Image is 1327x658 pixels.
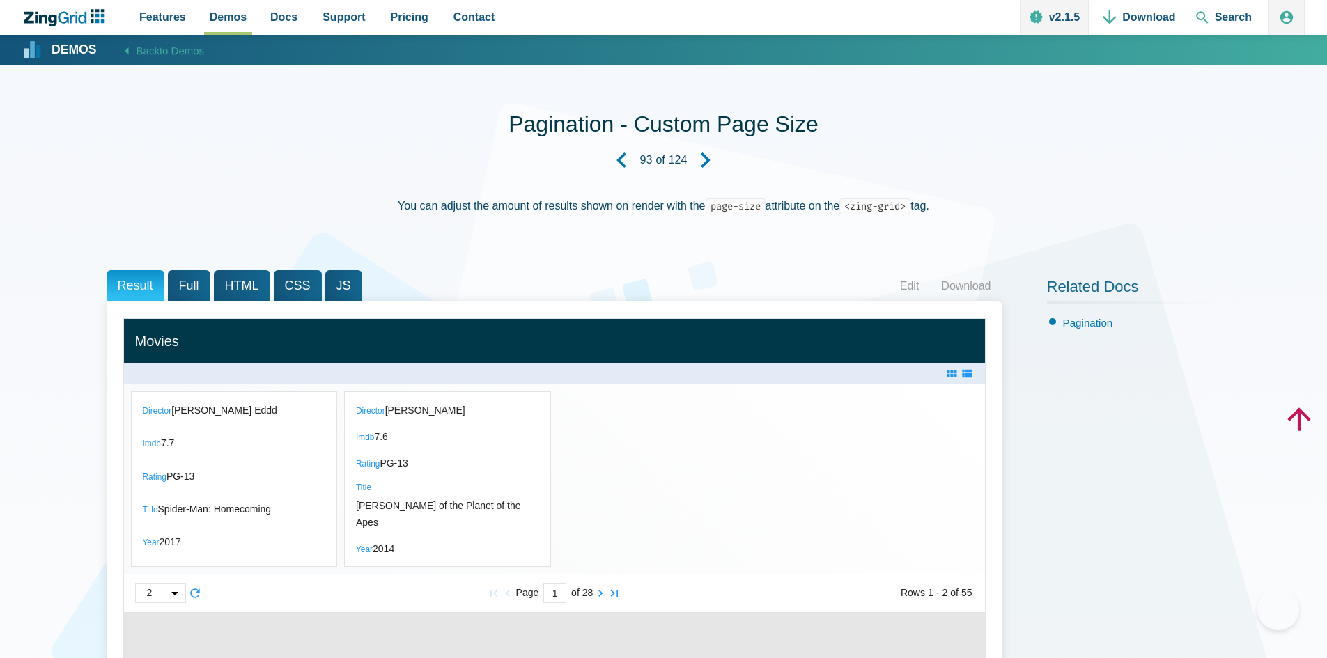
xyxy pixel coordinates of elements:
[373,539,394,560] div: 2014
[543,583,566,603] input: Current Page
[380,453,408,474] div: PG-13
[687,141,724,179] a: Next Demo
[24,42,97,59] a: Demos
[356,406,385,416] span: Director
[274,270,322,301] span: CSS
[385,400,465,421] div: [PERSON_NAME]
[143,538,160,547] span: Year
[214,270,270,301] span: HTML
[356,432,374,442] span: Imdb
[168,270,210,301] span: Full
[137,42,205,59] span: Back
[143,406,172,416] span: Director
[188,586,202,600] zg-button: reload
[139,8,186,26] span: Features
[52,44,97,56] strong: Demos
[1063,317,1113,329] a: Pagination
[901,589,925,597] zg-text: Rows
[961,589,972,597] zg-text: 55
[1047,277,1221,304] h2: Related Docs
[161,433,174,454] div: 7.7
[158,499,272,520] div: Spider-Man: Homecoming
[356,459,380,469] span: Rating
[323,8,365,26] span: Support
[391,8,428,26] span: Pricing
[960,367,974,381] zg-button: layoutrow
[487,586,501,600] zg-button: firstpage
[889,276,931,297] a: Edit
[603,141,640,179] a: Previous Demo
[111,40,205,59] a: Backto Demos
[385,182,942,248] div: You can adjust the amount of results shown on render with the attribute on the tag.
[143,505,158,515] span: Title
[22,9,112,26] a: ZingChart Logo. Click to return to the homepage
[356,483,371,492] span: Title
[107,270,164,301] span: Result
[325,270,362,301] span: JS
[453,8,495,26] span: Contact
[143,439,161,448] span: Imdb
[571,589,580,597] zg-text: of
[160,532,181,553] div: 2017
[509,110,818,141] h1: Pagination - Custom Page Size
[135,329,974,353] div: Movies
[942,589,947,597] zg-text: 2
[950,589,959,597] zg-text: of
[160,45,204,56] span: to Demos
[936,589,940,597] zg-text: -
[356,545,373,554] span: Year
[655,155,665,166] span: of
[171,400,277,421] div: [PERSON_NAME] Eddd
[356,496,529,533] div: [PERSON_NAME] of the Planet of the Apes
[593,586,607,600] zg-button: nextpage
[607,586,621,600] zg-button: lastpage
[143,472,166,482] span: Rating
[930,276,1002,297] a: Download
[136,584,164,602] div: 2
[706,198,766,214] code: page-size
[374,427,387,448] div: 7.6
[945,367,959,381] zg-button: layoutcard
[210,8,247,26] span: Demos
[640,155,653,166] strong: 93
[582,589,593,597] zg-text: 28
[166,467,194,487] div: PG-13
[928,589,933,597] zg-text: 1
[516,589,539,597] zg-text: Page
[839,198,910,214] code: <zing-grid>
[669,155,688,166] strong: 124
[1257,588,1299,630] iframe: Help Scout Beacon - Open
[270,8,297,26] span: Docs
[501,586,515,600] zg-button: prevpage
